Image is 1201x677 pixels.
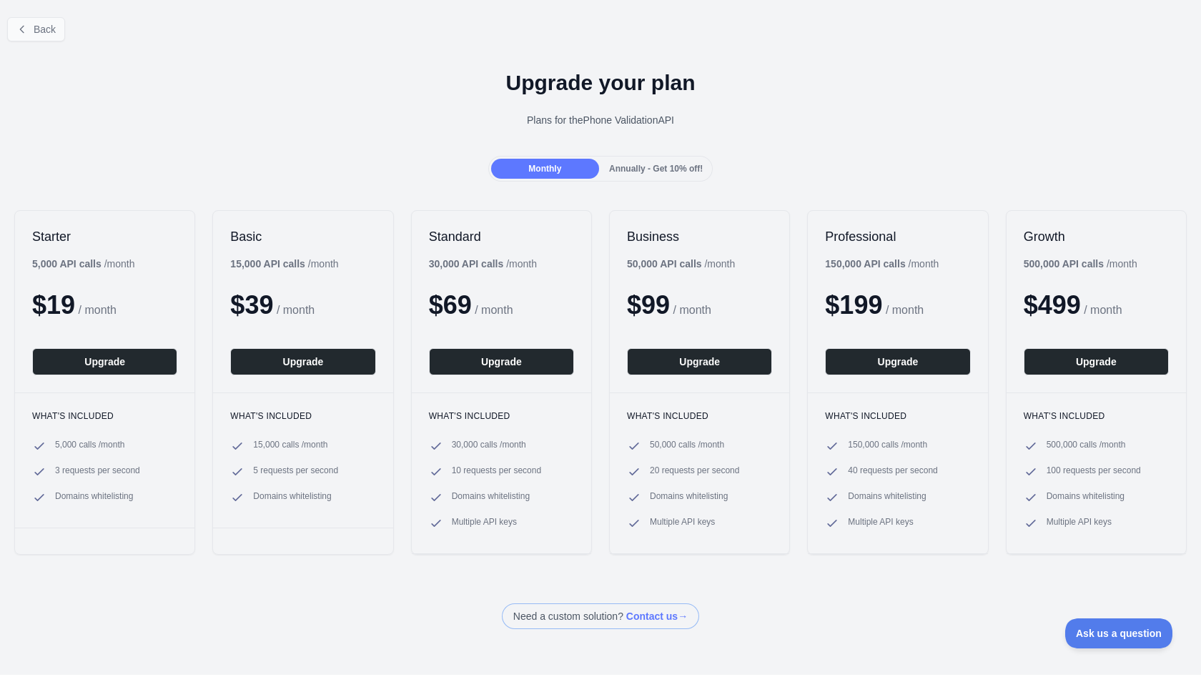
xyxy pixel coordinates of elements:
h2: Business [627,228,772,245]
span: $ 199 [825,290,882,320]
b: 50,000 API calls [627,258,702,270]
iframe: Toggle Customer Support [1065,618,1172,648]
div: / month [429,257,537,271]
h2: Professional [825,228,970,245]
b: 30,000 API calls [429,258,504,270]
b: 150,000 API calls [825,258,905,270]
div: / month [825,257,939,271]
h2: Standard [429,228,574,245]
div: / month [627,257,735,271]
span: $ 69 [429,290,472,320]
span: $ 99 [627,290,670,320]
